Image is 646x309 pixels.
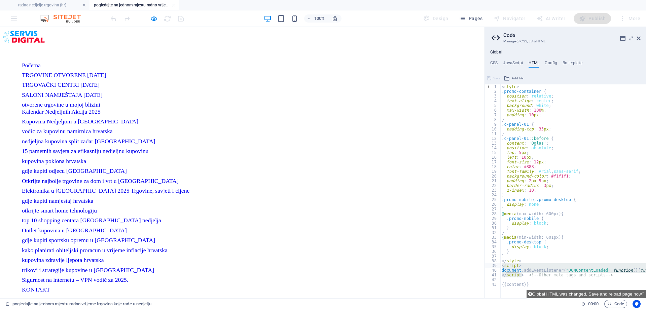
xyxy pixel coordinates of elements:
[485,183,501,188] div: 22
[512,74,523,82] span: Add file
[485,202,501,207] div: 26
[485,207,501,211] div: 27
[503,74,524,82] button: Add file
[485,164,501,169] div: 18
[314,14,325,23] h6: 100%
[604,300,627,308] button: Code
[485,263,501,268] div: 39
[485,179,501,183] div: 21
[485,277,501,282] div: 42
[588,300,599,308] span: 00 00
[485,113,501,117] div: 7
[485,141,501,146] div: 13
[490,50,502,55] h4: Global
[485,99,501,103] div: 4
[332,15,338,22] i: On resize automatically adjust zoom level to fit chosen device.
[485,160,501,164] div: 17
[485,136,501,141] div: 12
[485,244,501,249] div: 35
[485,146,501,150] div: 14
[545,61,557,68] h4: Config
[485,193,501,197] div: 24
[503,61,523,68] h4: JavaScript
[485,254,501,259] div: 37
[150,14,158,23] button: Click here to leave preview mode and continue editing
[485,268,501,273] div: 40
[485,249,501,254] div: 36
[490,61,498,68] h4: CSS
[485,273,501,277] div: 41
[485,240,501,244] div: 34
[485,169,501,174] div: 19
[456,13,485,24] button: Pages
[485,155,501,160] div: 16
[485,211,501,216] div: 28
[485,226,501,230] div: 31
[485,127,501,131] div: 10
[485,230,501,235] div: 32
[485,131,501,136] div: 11
[581,300,599,308] h6: Session time
[485,103,501,108] div: 5
[485,117,501,122] div: 8
[527,290,646,298] button: Global HTML was changed. Save and reload page now?
[485,282,501,287] div: 43
[485,259,501,263] div: 38
[563,61,582,68] h4: Boilerplate
[485,197,501,202] div: 25
[485,89,501,94] div: 2
[485,188,501,193] div: 23
[503,32,641,38] h2: Code
[485,221,501,226] div: 30
[304,14,328,23] button: 100%
[607,300,624,308] span: Code
[485,216,501,221] div: 29
[485,94,501,99] div: 3
[89,1,179,9] h4: pogledajte na jednom mjestu radno vrijeme trgovina koje rade u nedjelju (hr)
[485,150,501,155] div: 15
[39,14,89,23] img: Editor Logo
[633,300,641,308] button: Usercentrics
[459,15,482,22] span: Pages
[485,84,501,89] div: 1
[485,174,501,179] div: 20
[593,301,594,306] span: :
[529,61,540,68] h4: HTML
[5,300,151,308] a: pogledajte na jednom mjestu radno vrijeme trgovina koje rade u nedjelju
[485,235,501,240] div: 33
[485,122,501,127] div: 9
[503,38,627,44] h3: Manage (S)CSS, JS & HTML
[485,108,501,113] div: 6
